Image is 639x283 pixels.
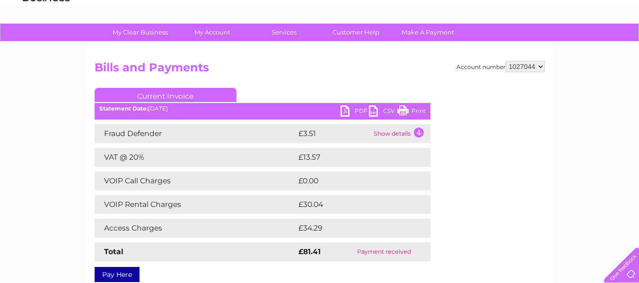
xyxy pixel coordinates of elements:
strong: Total [104,247,123,256]
td: £30.04 [296,195,412,214]
div: Account number [456,61,545,72]
a: Current Invoice [95,88,236,102]
img: logo.png [22,25,70,53]
a: Energy [496,40,517,47]
a: Contact [576,40,599,47]
td: VOIP Rental Charges [95,195,296,214]
td: £13.57 [296,148,410,167]
a: 0333 014 3131 [461,5,526,17]
a: Water [473,40,490,47]
div: [DATE] [95,105,430,112]
td: Payment received [338,242,430,261]
a: Telecoms [523,40,551,47]
a: My Account [173,24,251,41]
td: £34.29 [296,219,411,238]
b: Statement Date: [99,105,148,112]
h2: Bills and Payments [95,61,545,79]
a: PDF [341,105,369,119]
div: Clear Business is a trading name of Verastar Limited (registered in [GEOGRAPHIC_DATA] No. 3667643... [96,5,543,46]
strong: £81.41 [298,247,321,256]
a: Make A Payment [389,24,467,41]
td: Fraud Defender [95,124,296,143]
a: Print [397,105,426,119]
td: £0.00 [296,172,409,190]
a: Pay Here [95,267,140,282]
a: Blog [557,40,570,47]
a: Log out [608,40,630,47]
td: £3.51 [296,124,371,143]
td: VOIP Call Charges [95,172,296,190]
a: Services [245,24,323,41]
a: CSV [369,105,397,119]
td: VAT @ 20% [95,148,296,167]
td: Show details [371,124,430,143]
a: Customer Help [317,24,395,41]
a: My Clear Business [101,24,179,41]
td: Access Charges [95,219,296,238]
